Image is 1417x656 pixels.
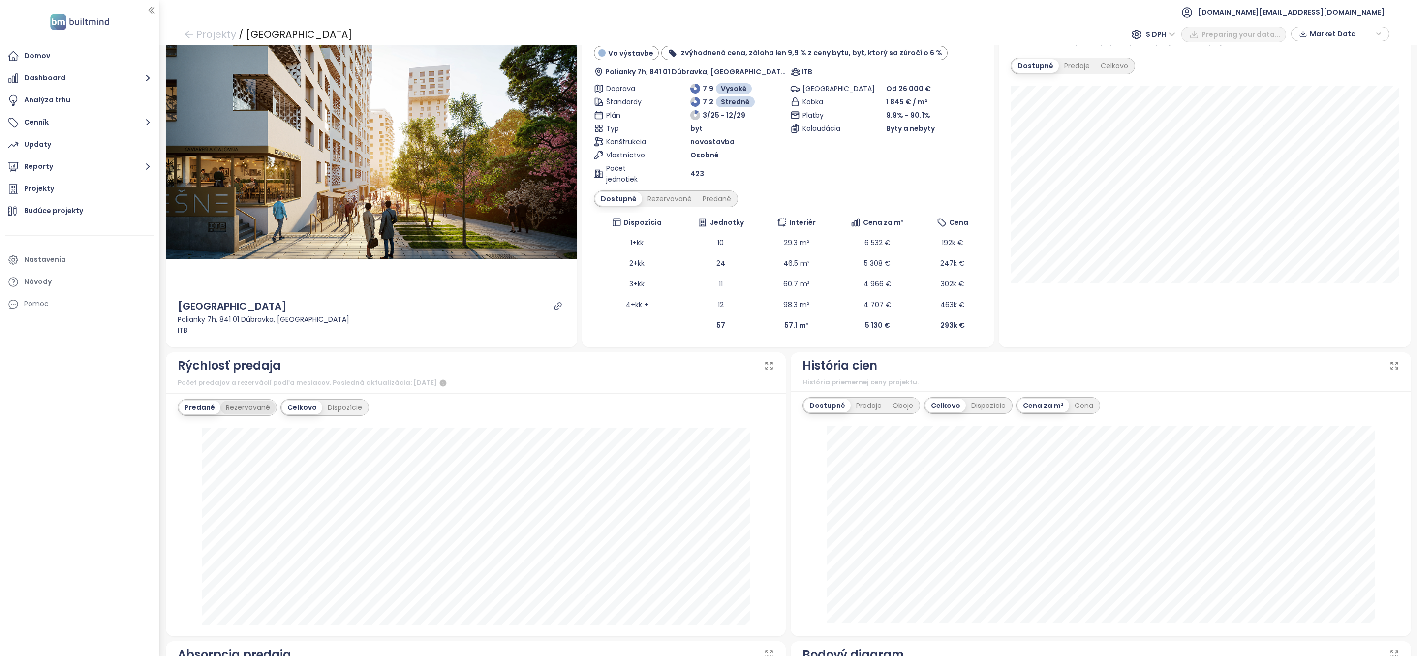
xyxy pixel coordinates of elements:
b: 57.1 m² [784,320,809,330]
span: Vo výstavbe [608,48,653,59]
td: 11 [680,274,761,294]
b: 5 130 € [865,320,890,330]
a: Domov [5,46,154,66]
span: 463k € [940,300,965,310]
a: Projekty [5,179,154,199]
div: ITB [178,325,566,336]
div: Predaje [1059,59,1095,73]
div: Rezervované [220,401,276,414]
div: Dostupné [1012,59,1059,73]
button: Dashboard [5,68,154,88]
span: Byty a nebyty [886,123,935,134]
span: 192k € [942,238,963,248]
span: Dispozícia [623,217,662,228]
span: Cena [949,217,968,228]
div: Polianky 7h, 841 01 Dúbravka, [GEOGRAPHIC_DATA] [178,314,566,325]
td: 12 [680,294,761,315]
div: Rýchlosť predaja [178,356,281,375]
div: [GEOGRAPHIC_DATA] [178,299,287,314]
a: Nastavenia [5,250,154,270]
div: Projekty [24,183,54,195]
span: Kolaudácia [802,123,851,134]
span: ITB [801,66,812,77]
span: Plán [606,110,654,121]
span: novostavba [690,136,735,147]
span: 4 966 € [863,279,892,289]
span: Doprava [606,83,654,94]
td: 3+kk [594,274,680,294]
span: S DPH [1146,27,1175,42]
span: 1 845 € / m² [886,96,927,107]
span: Polianky 7h, 841 01 Dúbravka, [GEOGRAPHIC_DATA] [605,66,786,77]
span: 9.9% - 90.1% [886,110,930,120]
td: 1+kk [594,232,680,253]
a: Návody [5,272,154,292]
span: 7.2 [703,96,713,107]
b: 57 [716,320,725,330]
span: [DOMAIN_NAME][EMAIL_ADDRESS][DOMAIN_NAME] [1198,0,1385,24]
b: zvýhodnená cena, záloha len 9,9 % z ceny bytu, byt, ktorý sa zúročí o 6 % [681,48,942,58]
div: História priemernej ceny projektu. [802,377,1399,387]
div: História cien [802,356,877,375]
button: Preparing your data... [1181,27,1286,42]
span: 6 532 € [864,238,891,248]
span: Cena za m² [863,217,904,228]
button: Cenník [5,113,154,132]
div: Pomoc [5,294,154,314]
span: Počet jednotiek [606,163,654,185]
span: Vysoké [721,83,747,94]
div: Analýza trhu [24,94,70,106]
a: arrow-left Projekty [184,26,236,43]
a: Analýza trhu [5,91,154,110]
span: Jednotky [710,217,744,228]
b: 293k € [940,320,965,330]
div: Pomoc [24,298,49,310]
div: Domov [24,50,50,62]
span: byt [690,123,703,134]
td: 60.7 m² [762,274,832,294]
div: Návody [24,276,52,288]
div: / [239,26,244,43]
span: 4 707 € [863,300,892,310]
a: Budúce projekty [5,201,154,221]
span: Interiér [789,217,816,228]
td: 46.5 m² [762,253,832,274]
div: Dostupné [595,192,642,206]
span: Kobka [802,96,851,107]
span: [GEOGRAPHIC_DATA] [802,83,851,94]
td: 29.3 m² [762,232,832,253]
div: Počet predajov a rezervácií podľa mesiacov. Posledná aktualizácia: [DATE] [178,377,774,389]
div: Cena [1069,399,1099,412]
div: Oboje [887,399,919,412]
div: button [1296,27,1384,41]
td: 10 [680,232,761,253]
a: link [554,302,562,311]
div: Dispozície [966,399,1011,412]
span: Typ [606,123,654,134]
span: Vlastníctvo [606,150,654,160]
div: Predané [697,192,737,206]
div: Predané [179,401,220,414]
span: 7.9 [703,83,713,94]
span: Preparing your data... [1201,29,1281,40]
div: Celkovo [1095,59,1134,73]
div: Nastavenia [24,253,66,266]
div: Dostupné [804,399,851,412]
button: Reporty [5,157,154,177]
div: Predaje [851,399,887,412]
span: arrow-left [184,30,194,39]
span: 3/25 - 12/29 [703,110,745,121]
div: Budúce projekty [24,205,83,217]
div: Updaty [24,138,51,151]
span: 5 308 € [864,258,891,268]
td: 2+kk [594,253,680,274]
span: Od 26 000 € [886,84,931,94]
span: 302k € [941,279,964,289]
a: Updaty [5,135,154,155]
span: Konštrukcia [606,136,654,147]
div: Celkovo [282,401,322,414]
span: Market Data [1310,27,1373,41]
td: 4+kk + [594,294,680,315]
span: 247k € [940,258,965,268]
